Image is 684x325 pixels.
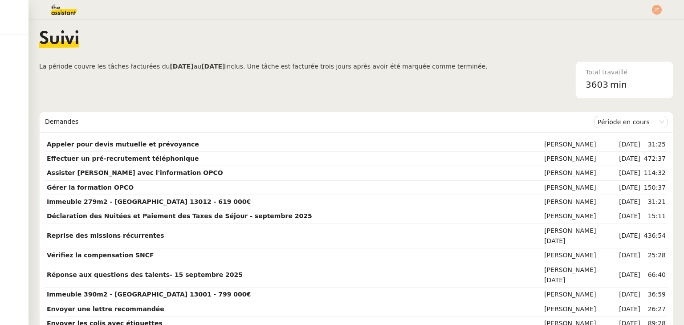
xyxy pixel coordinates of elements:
[642,224,668,249] td: 436:54
[617,195,642,209] td: [DATE]
[642,263,668,288] td: 66:40
[617,302,642,317] td: [DATE]
[47,291,251,298] strong: Immeuble 390m2 - [GEOGRAPHIC_DATA] 13001 - 799 000€
[617,224,642,249] td: [DATE]
[642,288,668,302] td: 36:59
[642,248,668,263] td: 25:28
[642,195,668,209] td: 31:21
[586,79,608,90] span: 3603
[542,209,617,223] td: [PERSON_NAME]
[617,209,642,223] td: [DATE]
[47,212,312,219] strong: Déclaration des Nuitées et Paiement des Taxes de Séjour - septembre 2025
[47,305,164,313] strong: Envoyer une lettre recommandée
[542,224,617,249] td: [PERSON_NAME][DATE]
[586,67,663,77] div: Total travaillé
[598,116,664,128] nz-select-item: Période en cours
[617,138,642,152] td: [DATE]
[542,138,617,152] td: [PERSON_NAME]
[652,5,662,15] img: svg
[170,63,193,70] b: [DATE]
[617,288,642,302] td: [DATE]
[610,77,627,92] span: min
[542,288,617,302] td: [PERSON_NAME]
[642,166,668,180] td: 114:32
[642,138,668,152] td: 31:25
[542,152,617,166] td: [PERSON_NAME]
[617,181,642,195] td: [DATE]
[617,248,642,263] td: [DATE]
[39,63,170,70] span: La période couvre les tâches facturées du
[47,141,199,148] strong: Appeler pour devis mutuelle et prévoyance
[47,232,164,239] strong: Reprise des missions récurrentes
[47,252,154,259] strong: Vérifiez la compensation SNCF
[225,63,487,70] span: inclus. Une tâche est facturée trois jours après avoir été marquée comme terminée.
[542,166,617,180] td: [PERSON_NAME]
[642,302,668,317] td: 26:27
[47,169,223,176] strong: Assister [PERSON_NAME] avec l'information OPCO
[542,263,617,288] td: [PERSON_NAME][DATE]
[642,152,668,166] td: 472:37
[47,155,199,162] strong: Effectuer un pré-recrutement téléphonique
[542,302,617,317] td: [PERSON_NAME]
[39,30,79,48] span: Suivi
[542,195,617,209] td: [PERSON_NAME]
[194,63,201,70] span: au
[642,181,668,195] td: 150:37
[47,198,251,205] strong: Immeuble 279m2 - [GEOGRAPHIC_DATA] 13012 - 619 000€
[45,113,594,131] div: Demandes
[617,263,642,288] td: [DATE]
[47,271,243,278] strong: Réponse aux questions des talents- 15 septembre 2025
[617,166,642,180] td: [DATE]
[47,184,134,191] strong: Gérer la formation OPCO
[542,248,617,263] td: [PERSON_NAME]
[617,152,642,166] td: [DATE]
[201,63,225,70] b: [DATE]
[642,209,668,223] td: 15:11
[542,181,617,195] td: [PERSON_NAME]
